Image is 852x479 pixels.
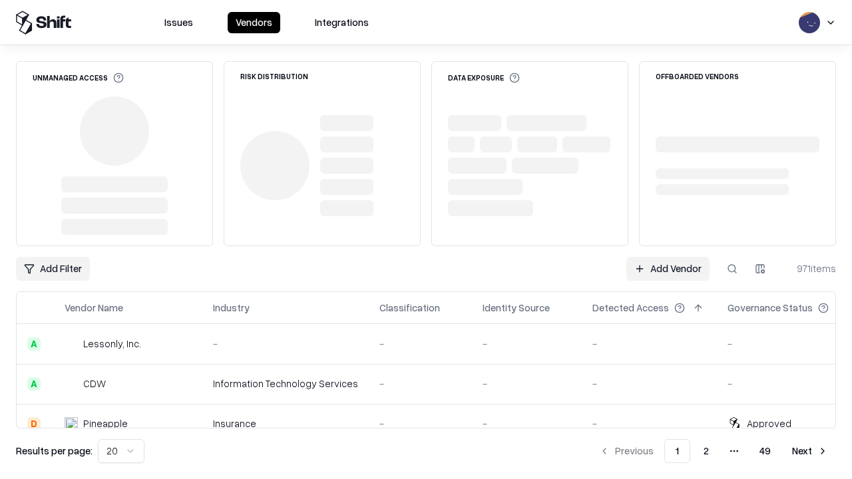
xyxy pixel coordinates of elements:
div: A [27,337,41,351]
div: Vendor Name [65,301,123,315]
div: CDW [83,377,106,391]
div: Insurance [213,416,358,430]
div: Detected Access [592,301,669,315]
div: Lessonly, Inc. [83,337,141,351]
img: Lessonly, Inc. [65,337,78,351]
div: - [213,337,358,351]
button: Issues [156,12,201,33]
div: - [379,377,461,391]
div: D [27,417,41,430]
div: - [379,416,461,430]
img: CDW [65,377,78,391]
button: Add Filter [16,257,90,281]
div: Industry [213,301,250,315]
nav: pagination [591,439,836,463]
div: Classification [379,301,440,315]
div: - [483,377,571,391]
button: Next [784,439,836,463]
img: Pineapple [65,417,78,430]
div: Unmanaged Access [33,73,124,83]
div: - [592,416,706,430]
div: Risk Distribution [240,73,308,80]
a: Add Vendor [626,257,710,281]
div: - [483,337,571,351]
div: - [592,337,706,351]
div: Governance Status [728,301,813,315]
button: Integrations [307,12,377,33]
div: - [728,377,850,391]
div: Pineapple [83,416,128,430]
button: Vendors [228,12,280,33]
div: Identity Source [483,301,550,315]
div: - [728,337,850,351]
button: 49 [749,439,781,463]
div: Information Technology Services [213,377,358,391]
div: - [483,416,571,430]
button: 1 [664,439,690,463]
div: - [379,337,461,351]
div: Approved [747,416,791,430]
div: 971 items [783,261,836,275]
p: Results per page: [16,444,93,458]
div: Data Exposure [448,73,520,83]
button: 2 [693,439,720,463]
div: - [592,377,706,391]
div: Offboarded Vendors [656,73,739,80]
div: A [27,377,41,391]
